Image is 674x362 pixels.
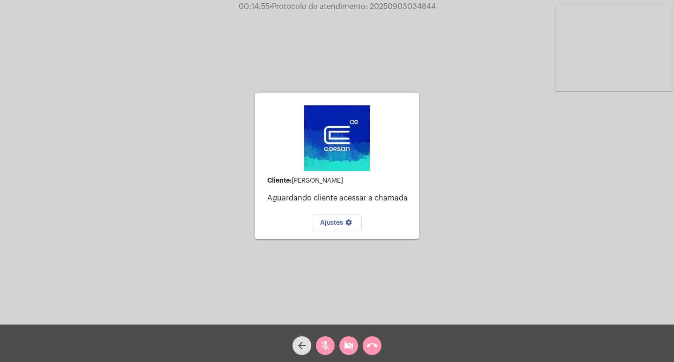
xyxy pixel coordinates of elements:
mat-icon: call_end [366,340,378,351]
mat-icon: videocam_off [343,340,354,351]
span: Ajustes [320,220,354,226]
span: • [270,3,272,10]
strong: Cliente: [267,177,292,184]
button: Ajustes [313,214,362,231]
img: d4669ae0-8c07-2337-4f67-34b0df7f5ae4.jpeg [304,105,370,171]
mat-icon: arrow_back [296,340,308,351]
span: Protocolo do atendimento: 20250903034844 [270,3,436,10]
div: [PERSON_NAME] [267,177,411,185]
mat-icon: settings [343,219,354,230]
p: Aguardando cliente acessar a chamada [267,194,411,202]
mat-icon: mic_off [320,340,331,351]
span: 00:14:55 [239,3,270,10]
